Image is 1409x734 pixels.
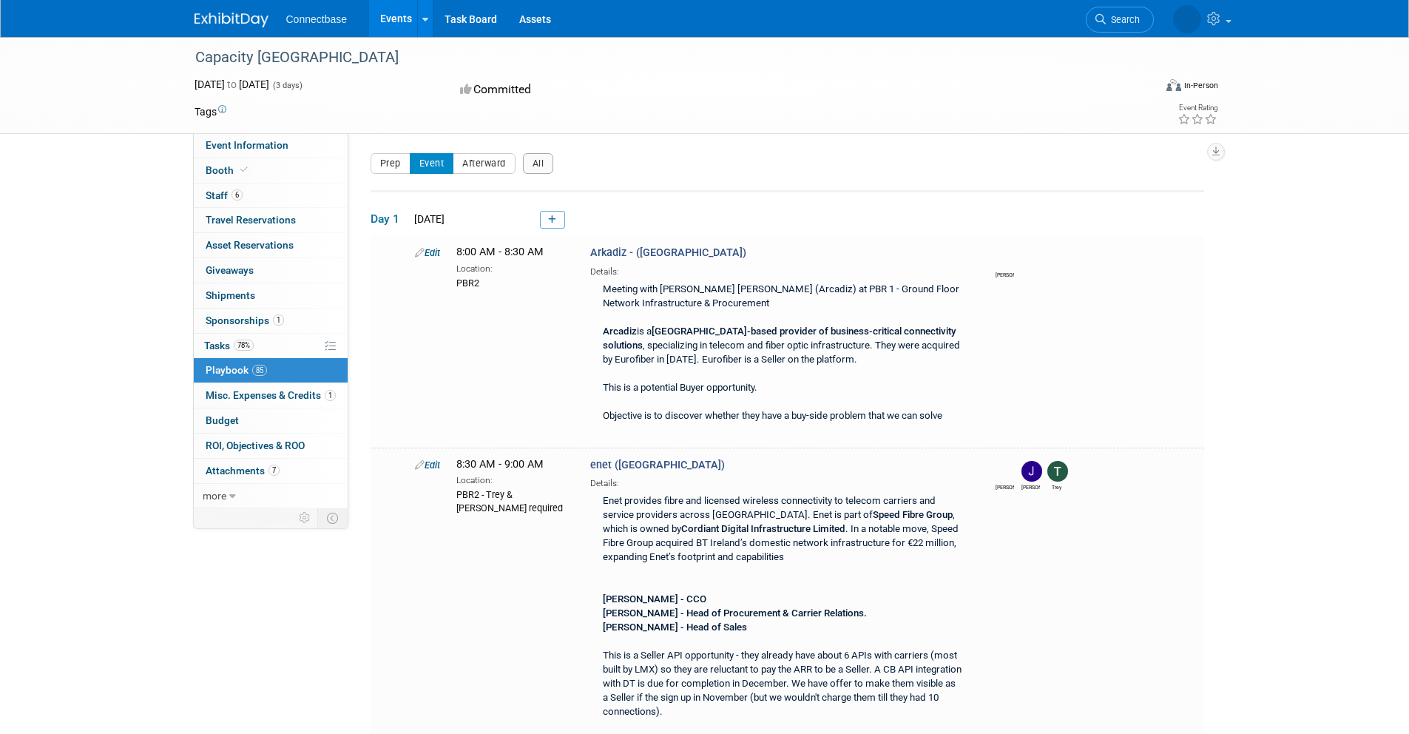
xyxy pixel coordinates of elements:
b: Cordiant Digital Infrastructure Limited [681,523,845,534]
a: Tasks78% [194,334,348,358]
b: [PERSON_NAME] - Head of Sales [603,622,747,633]
b: [PERSON_NAME] - Head of Procurement & Carrier Relations. [603,607,867,619]
div: Location: [456,472,568,487]
img: Format-Inperson.png [1166,79,1181,91]
a: Playbook85 [194,358,348,383]
div: James Grant [1021,482,1040,491]
span: Asset Reservations [206,239,294,251]
span: 8:00 AM - 8:30 AM [456,246,544,258]
span: [DATE] [DATE] [195,78,269,90]
span: Staff [206,189,243,201]
img: Jack Davey [1173,5,1201,33]
span: Travel Reservations [206,214,296,226]
span: 85 [252,365,267,376]
div: Committed [456,77,783,103]
div: Details: [590,473,970,490]
span: Event Information [206,139,288,151]
span: Day 1 [371,211,408,227]
span: enet ([GEOGRAPHIC_DATA]) [590,459,725,471]
span: Budget [206,414,239,426]
a: Travel Reservations [194,208,348,232]
div: John Giblin [996,269,1014,279]
div: Trey Willis [1047,482,1066,491]
span: Misc. Expenses & Credits [206,389,336,401]
a: Event Information [194,133,348,158]
b: [PERSON_NAME] - CCO [603,593,706,605]
button: Afterward [453,153,516,174]
a: Edit [415,459,440,471]
a: ROI, Objectives & ROO [194,434,348,458]
div: Capacity [GEOGRAPHIC_DATA] [190,44,1132,71]
span: 1 [273,314,284,326]
a: Sponsorships1 [194,309,348,333]
div: Event Rating [1177,104,1217,112]
a: Shipments [194,283,348,308]
div: John Giblin [996,482,1014,491]
div: PBR2 - Trey & [PERSON_NAME] required [456,487,568,515]
span: [DATE] [410,213,445,225]
td: Personalize Event Tab Strip [292,508,318,528]
span: 8:30 AM - 9:00 AM [456,458,544,471]
span: Sponsorships [206,314,284,326]
div: Meeting with [PERSON_NAME] [PERSON_NAME] (Arcadiz) at PBR 1 - Ground Floor Network Infrastructure... [590,278,970,429]
div: Event Format [1067,77,1219,99]
td: Toggle Event Tabs [317,508,348,528]
span: 6 [232,189,243,201]
a: Giveaways [194,258,348,283]
a: Staff6 [194,183,348,208]
img: Trey Willis [1047,461,1068,482]
div: In-Person [1183,80,1218,91]
button: All [523,153,554,174]
span: to [225,78,239,90]
div: Details: [590,261,970,278]
span: (3 days) [271,81,303,90]
span: Arkadiz - ([GEOGRAPHIC_DATA]) [590,246,746,259]
td: Tags [195,104,226,119]
a: Attachments7 [194,459,348,483]
span: Connectbase [286,13,348,25]
b: [GEOGRAPHIC_DATA]-based provider of business-critical connectivity solutions [603,326,956,351]
i: Booth reservation complete [240,166,248,174]
a: Budget [194,408,348,433]
img: ExhibitDay [195,13,268,27]
a: more [194,484,348,508]
span: Shipments [206,289,255,301]
span: Tasks [204,340,254,351]
div: Location: [456,260,568,275]
button: Prep [371,153,410,174]
span: Attachments [206,465,280,477]
span: 1 [325,390,336,401]
span: 7 [268,465,280,476]
div: PBR2 [456,275,568,290]
span: 78% [234,340,254,351]
img: John Giblin [996,249,1016,269]
img: John Giblin [996,461,1016,482]
span: ROI, Objectives & ROO [206,440,305,451]
span: Playbook [206,364,267,376]
span: Giveaways [206,264,254,276]
a: Edit [415,247,440,258]
a: Misc. Expenses & Credits1 [194,383,348,408]
b: Speed Fibre Group [873,509,953,520]
b: Arcadiz [603,326,637,337]
img: James Grant [1021,461,1042,482]
span: Search [1106,14,1140,25]
button: Event [410,153,454,174]
a: Asset Reservations [194,233,348,257]
a: Booth [194,158,348,183]
a: Search [1086,7,1154,33]
span: Booth [206,164,251,176]
span: more [203,490,226,502]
